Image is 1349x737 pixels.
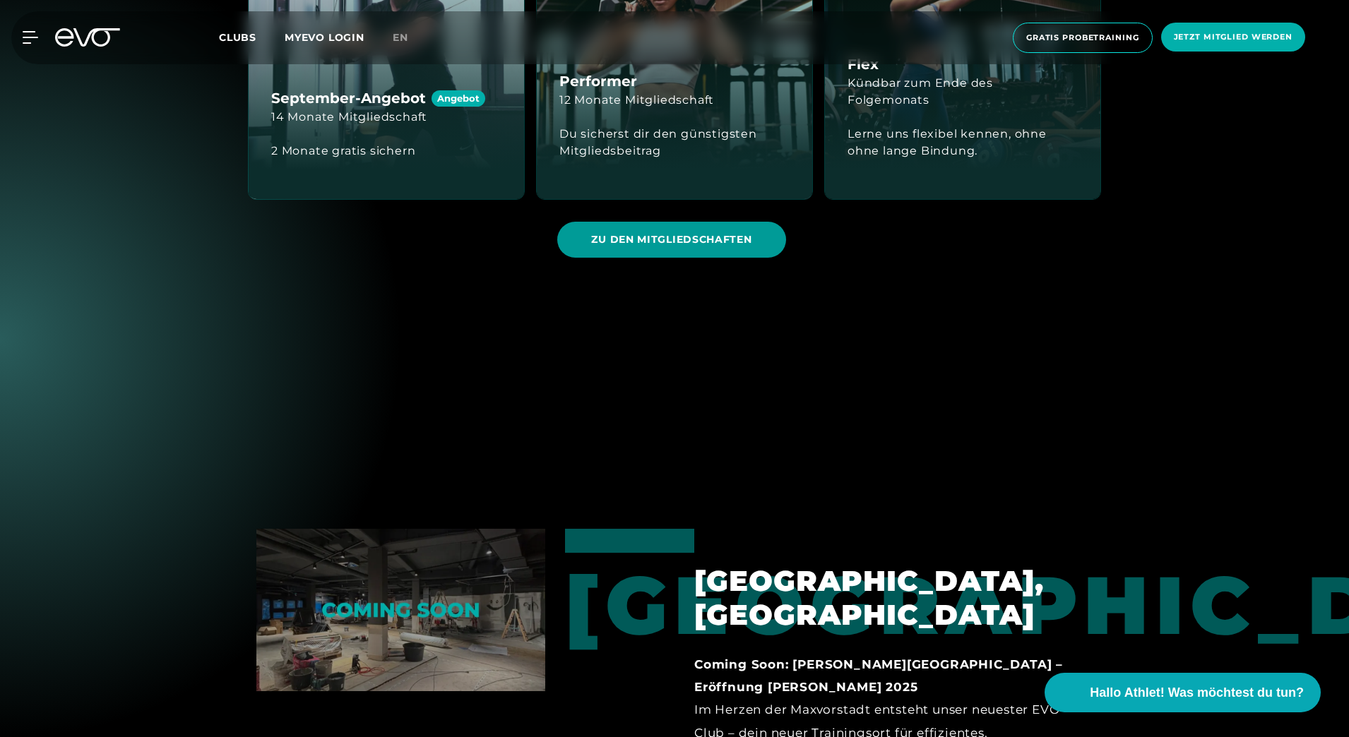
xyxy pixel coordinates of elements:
a: Gratis Probetraining [1009,23,1157,53]
div: Kündbar zum Ende des Folgemonats [848,75,1078,109]
span: Gratis Probetraining [1026,32,1139,44]
h4: Performer [559,71,637,92]
a: Clubs [219,30,285,44]
a: ZU DEN MITGLIEDSCHAFTEN [557,211,791,268]
a: MYEVO LOGIN [285,31,364,44]
a: Jetzt Mitglied werden [1157,23,1309,53]
button: Hallo Athlet! Was möchtest du tun? [1045,673,1321,712]
strong: Coming Soon: [PERSON_NAME][GEOGRAPHIC_DATA] – Eröffnung [PERSON_NAME] 2025 [694,657,1063,694]
div: 14 Monate Mitgliedschaft [271,109,427,126]
a: en [393,30,425,46]
div: Lerne uns flexibel kennen, ohne ohne lange Bindung. [848,126,1078,160]
h2: [GEOGRAPHIC_DATA], [GEOGRAPHIC_DATA] [694,564,1093,632]
span: Jetzt Mitglied werden [1174,31,1292,43]
span: Clubs [219,31,256,44]
div: Du sicherst dir den günstigsten Mitgliedsbeitrag [559,126,790,160]
h4: September-Angebot [271,88,485,109]
span: en [393,31,408,44]
img: München, Maxvorstadt [256,529,545,691]
div: 12 Monate Mitgliedschaft [559,92,714,109]
span: ZU DEN MITGLIEDSCHAFTEN [591,232,751,247]
div: 2 Monate gratis sichern [271,143,415,160]
div: Angebot [432,90,485,107]
span: Hallo Athlet! Was möchtest du tun? [1090,683,1304,702]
